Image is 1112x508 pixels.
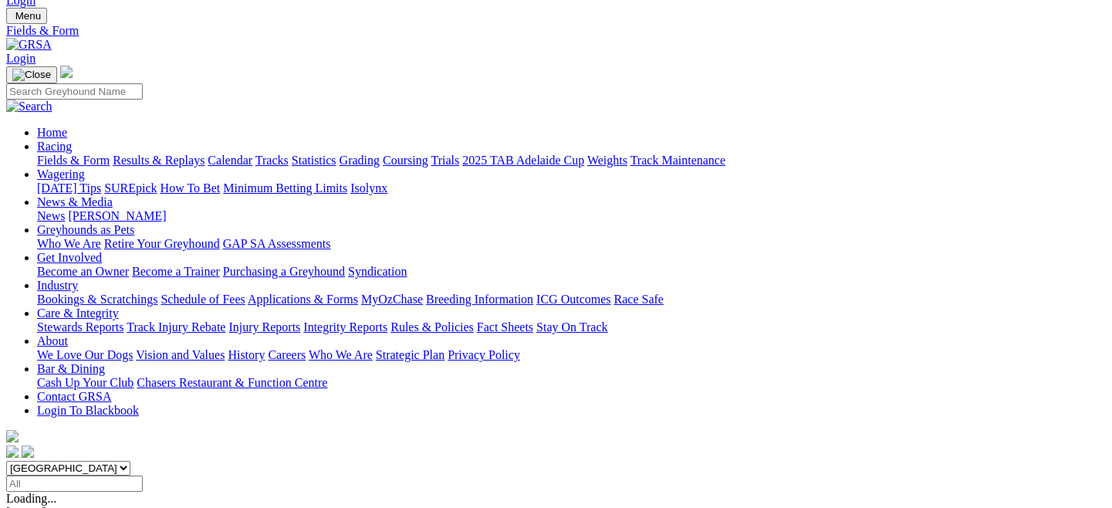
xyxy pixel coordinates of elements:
[6,430,19,442] img: logo-grsa-white.png
[161,293,245,306] a: Schedule of Fees
[6,66,57,83] button: Toggle navigation
[37,320,1106,334] div: Care & Integrity
[37,293,157,306] a: Bookings & Scratchings
[462,154,584,167] a: 2025 TAB Adelaide Cup
[22,445,34,458] img: twitter.svg
[37,376,134,389] a: Cash Up Your Club
[630,154,725,167] a: Track Maintenance
[37,237,1106,251] div: Greyhounds as Pets
[104,237,220,250] a: Retire Your Greyhound
[37,348,133,361] a: We Love Our Dogs
[37,154,110,167] a: Fields & Form
[37,195,113,208] a: News & Media
[127,320,225,334] a: Track Injury Rebate
[37,348,1106,362] div: About
[350,181,387,195] a: Isolynx
[613,293,663,306] a: Race Safe
[37,320,123,334] a: Stewards Reports
[6,445,19,458] img: facebook.svg
[6,100,52,113] img: Search
[37,223,134,236] a: Greyhounds as Pets
[223,265,345,278] a: Purchasing a Greyhound
[37,404,139,417] a: Login To Blackbook
[37,376,1106,390] div: Bar & Dining
[309,348,373,361] a: Who We Are
[6,8,47,24] button: Toggle navigation
[113,154,204,167] a: Results & Replays
[223,237,331,250] a: GAP SA Assessments
[104,181,157,195] a: SUREpick
[6,38,52,52] img: GRSA
[6,24,1106,38] a: Fields & Form
[390,320,474,334] a: Rules & Policies
[37,181,101,195] a: [DATE] Tips
[37,140,72,153] a: Racing
[37,251,102,264] a: Get Involved
[6,83,143,100] input: Search
[6,52,35,65] a: Login
[587,154,627,167] a: Weights
[37,265,1106,279] div: Get Involved
[292,154,336,167] a: Statistics
[161,181,221,195] a: How To Bet
[37,390,111,403] a: Contact GRSA
[228,348,265,361] a: History
[37,209,1106,223] div: News & Media
[255,154,289,167] a: Tracks
[361,293,423,306] a: MyOzChase
[37,237,101,250] a: Who We Are
[37,293,1106,306] div: Industry
[37,306,119,320] a: Care & Integrity
[37,265,129,278] a: Become an Owner
[137,376,327,389] a: Chasers Restaurant & Function Centre
[208,154,252,167] a: Calendar
[383,154,428,167] a: Coursing
[426,293,533,306] a: Breeding Information
[37,209,65,222] a: News
[60,66,73,78] img: logo-grsa-white.png
[15,10,41,22] span: Menu
[132,265,220,278] a: Become a Trainer
[268,348,306,361] a: Careers
[223,181,347,195] a: Minimum Betting Limits
[37,126,67,139] a: Home
[536,320,607,334] a: Stay On Track
[37,168,85,181] a: Wagering
[376,348,444,361] a: Strategic Plan
[340,154,380,167] a: Grading
[37,181,1106,195] div: Wagering
[6,476,143,492] input: Select date
[248,293,358,306] a: Applications & Forms
[303,320,387,334] a: Integrity Reports
[348,265,407,278] a: Syndication
[68,209,166,222] a: [PERSON_NAME]
[536,293,610,306] a: ICG Outcomes
[228,320,300,334] a: Injury Reports
[37,279,78,292] a: Industry
[12,69,51,81] img: Close
[6,492,56,505] span: Loading...
[37,362,105,375] a: Bar & Dining
[37,154,1106,168] div: Racing
[477,320,533,334] a: Fact Sheets
[431,154,459,167] a: Trials
[448,348,520,361] a: Privacy Policy
[136,348,225,361] a: Vision and Values
[37,334,68,347] a: About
